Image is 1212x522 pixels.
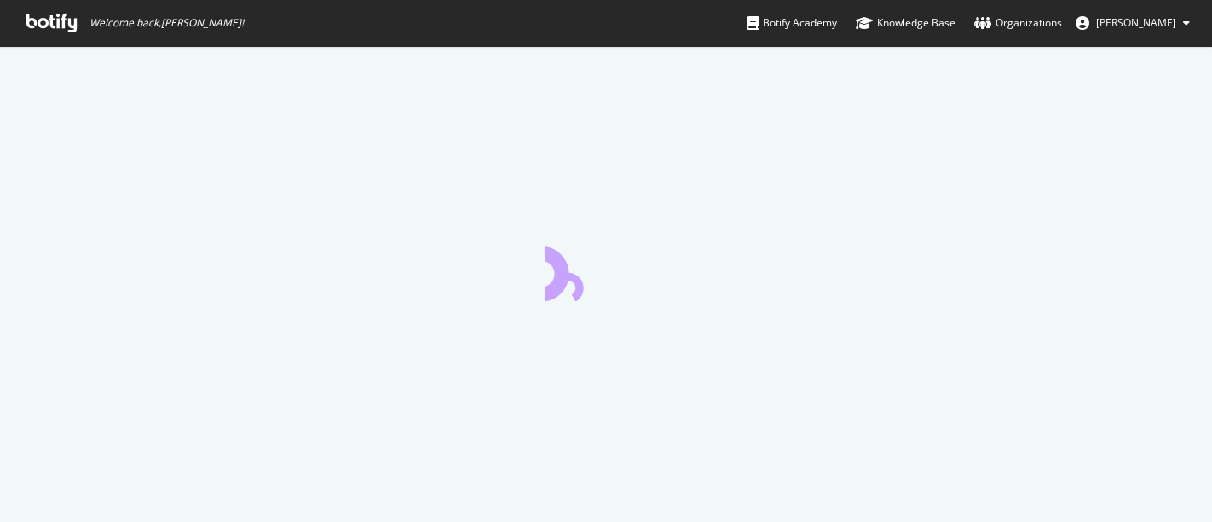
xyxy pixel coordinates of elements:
div: Knowledge Base [856,14,955,32]
div: Botify Academy [747,14,837,32]
div: Organizations [974,14,1062,32]
button: [PERSON_NAME] [1062,9,1203,37]
div: animation [545,240,667,301]
span: Corinne Tynan [1096,15,1176,30]
span: Welcome back, [PERSON_NAME] ! [89,16,244,30]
